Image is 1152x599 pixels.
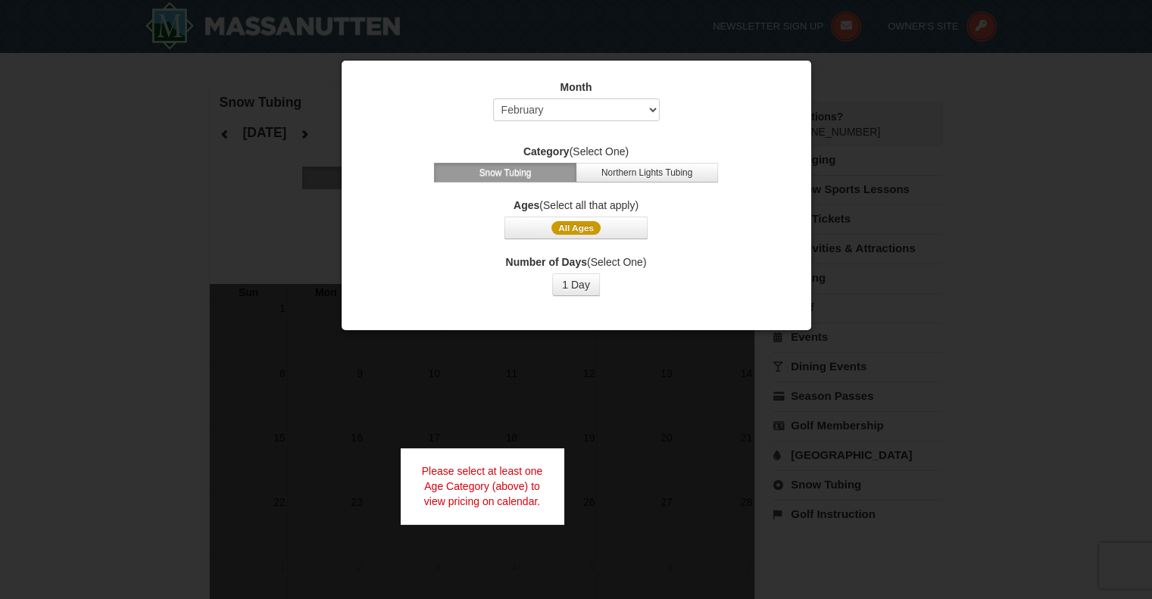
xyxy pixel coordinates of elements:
[523,145,570,158] strong: Category
[506,256,587,268] strong: Number of Days
[514,199,539,211] strong: Ages
[361,144,792,159] label: (Select One)
[401,448,564,524] div: Please select at least one Age Category (above) to view pricing on calendar.
[551,221,601,235] span: All Ages
[361,254,792,270] label: (Select One)
[576,163,718,183] button: Northern Lights Tubing
[552,273,600,296] button: 1 Day
[560,81,592,93] strong: Month
[434,163,576,183] button: Snow Tubing
[361,198,792,213] label: (Select all that apply)
[504,217,647,239] button: All Ages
